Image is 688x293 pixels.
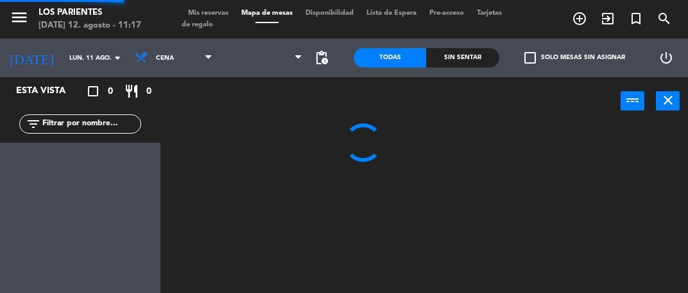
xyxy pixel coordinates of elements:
[657,11,672,26] i: search
[235,10,299,17] span: Mapa de mesas
[41,117,141,131] input: Filtrar por nombre...
[39,6,141,19] div: Los Parientes
[39,19,141,32] div: [DATE] 12. agosto - 11:17
[182,10,235,17] span: Mis reservas
[572,11,587,26] i: add_circle_outline
[354,48,426,67] div: Todas
[426,48,499,67] div: Sin sentar
[625,93,641,108] i: power_input
[524,52,536,64] span: check_box_outline_blank
[124,84,139,99] i: restaurant
[423,10,470,17] span: Pre-acceso
[658,50,674,66] i: power_settings_new
[524,52,625,64] label: Solo mesas sin asignar
[628,11,644,26] i: turned_in_not
[10,8,29,27] i: menu
[660,93,676,108] i: close
[156,55,174,62] span: Cena
[85,84,101,99] i: crop_square
[360,10,423,17] span: Lista de Espera
[299,10,360,17] span: Disponibilidad
[146,84,151,99] span: 0
[314,50,329,66] span: pending_actions
[600,11,615,26] i: exit_to_app
[656,91,680,111] button: close
[6,84,92,99] div: Esta vista
[26,116,41,132] i: filter_list
[110,50,125,66] i: arrow_drop_down
[108,84,113,99] span: 0
[621,91,644,111] button: power_input
[10,8,29,31] button: menu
